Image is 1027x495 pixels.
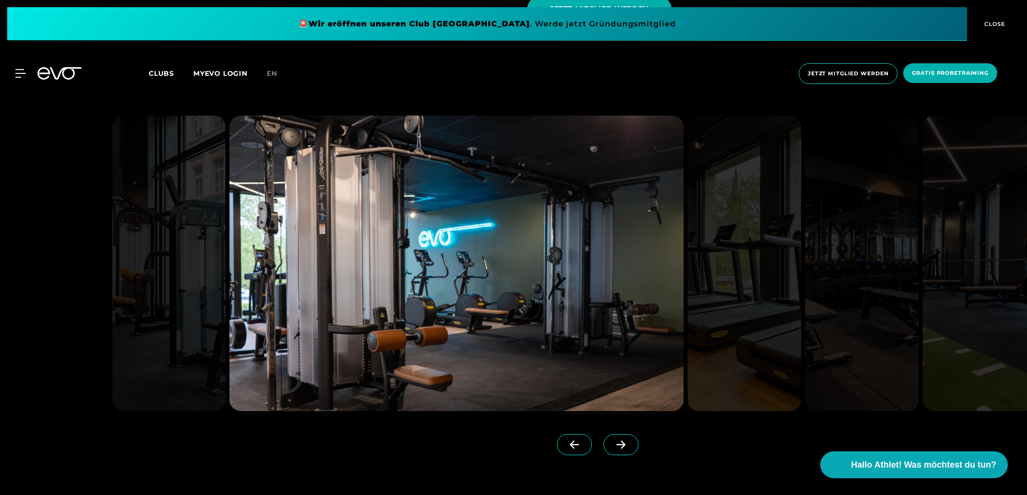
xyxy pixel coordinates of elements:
span: Jetzt Mitglied werden [808,70,888,78]
img: evofitness [688,116,802,411]
span: en [267,69,277,78]
button: CLOSE [967,7,1020,41]
span: Gratis Probetraining [912,69,989,77]
span: Hallo Athlet! Was möchtest du tun? [851,459,996,471]
a: MYEVO LOGIN [193,69,248,78]
img: evofitness [112,116,226,411]
span: CLOSE [982,20,1005,28]
a: Jetzt Mitglied werden [796,63,900,84]
span: Clubs [149,69,174,78]
button: Hallo Athlet! Was möchtest du tun? [820,451,1008,478]
img: evofitness [805,116,919,411]
a: Gratis Probetraining [900,63,1000,84]
a: Clubs [149,69,193,78]
img: evofitness [229,116,684,411]
a: en [267,68,289,79]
